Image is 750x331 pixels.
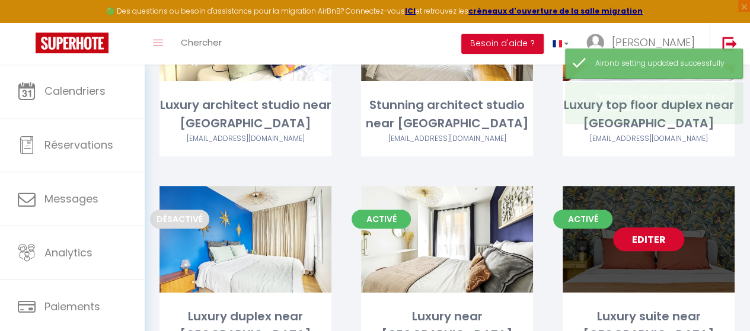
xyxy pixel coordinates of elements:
div: Airbnb [159,133,331,144]
span: Chercher [181,36,222,49]
span: Activé [352,210,411,229]
div: Airbnb [361,133,533,144]
a: Editer [613,227,684,251]
span: Calendriers [44,83,106,98]
div: Airbnb [563,133,735,144]
div: Luxury architect studio near [GEOGRAPHIC_DATA] [159,96,331,133]
img: Super Booking [36,33,108,53]
span: Activé [553,210,612,229]
span: Désactivé [150,210,209,229]
a: ... [PERSON_NAME] [577,23,710,65]
a: Chercher [172,23,231,65]
button: Besoin d'aide ? [461,34,544,54]
img: ... [586,34,604,52]
span: Paiements [44,299,100,314]
a: créneaux d'ouverture de la salle migration [468,6,643,16]
span: Messages [44,191,98,206]
button: Ouvrir le widget de chat LiveChat [9,5,45,40]
span: Analytics [44,245,92,260]
div: Stunning architect studio near [GEOGRAPHIC_DATA] [361,96,533,133]
div: Plateformes de location mises à jour avec succès [595,92,730,114]
div: Airbnb setting updated successfully [595,58,730,69]
span: Réservations [44,137,113,152]
img: logout [722,36,737,51]
div: Luxury top floor duplex near [GEOGRAPHIC_DATA] [563,96,735,133]
span: [PERSON_NAME] [612,35,695,50]
a: ICI [405,6,416,16]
